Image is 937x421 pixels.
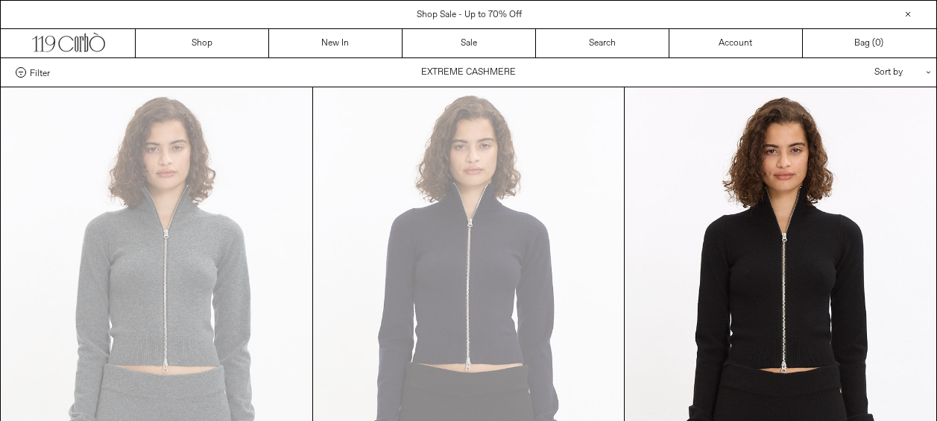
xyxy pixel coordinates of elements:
a: Search [536,29,669,57]
a: Account [669,29,803,57]
a: Shop Sale - Up to 70% Off [417,9,522,21]
a: Shop [136,29,269,57]
a: Bag () [803,29,936,57]
span: ) [875,37,883,50]
span: Filter [30,67,50,78]
span: 0 [875,37,880,49]
a: New In [269,29,403,57]
div: Sort by [787,58,921,87]
a: Sale [403,29,536,57]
